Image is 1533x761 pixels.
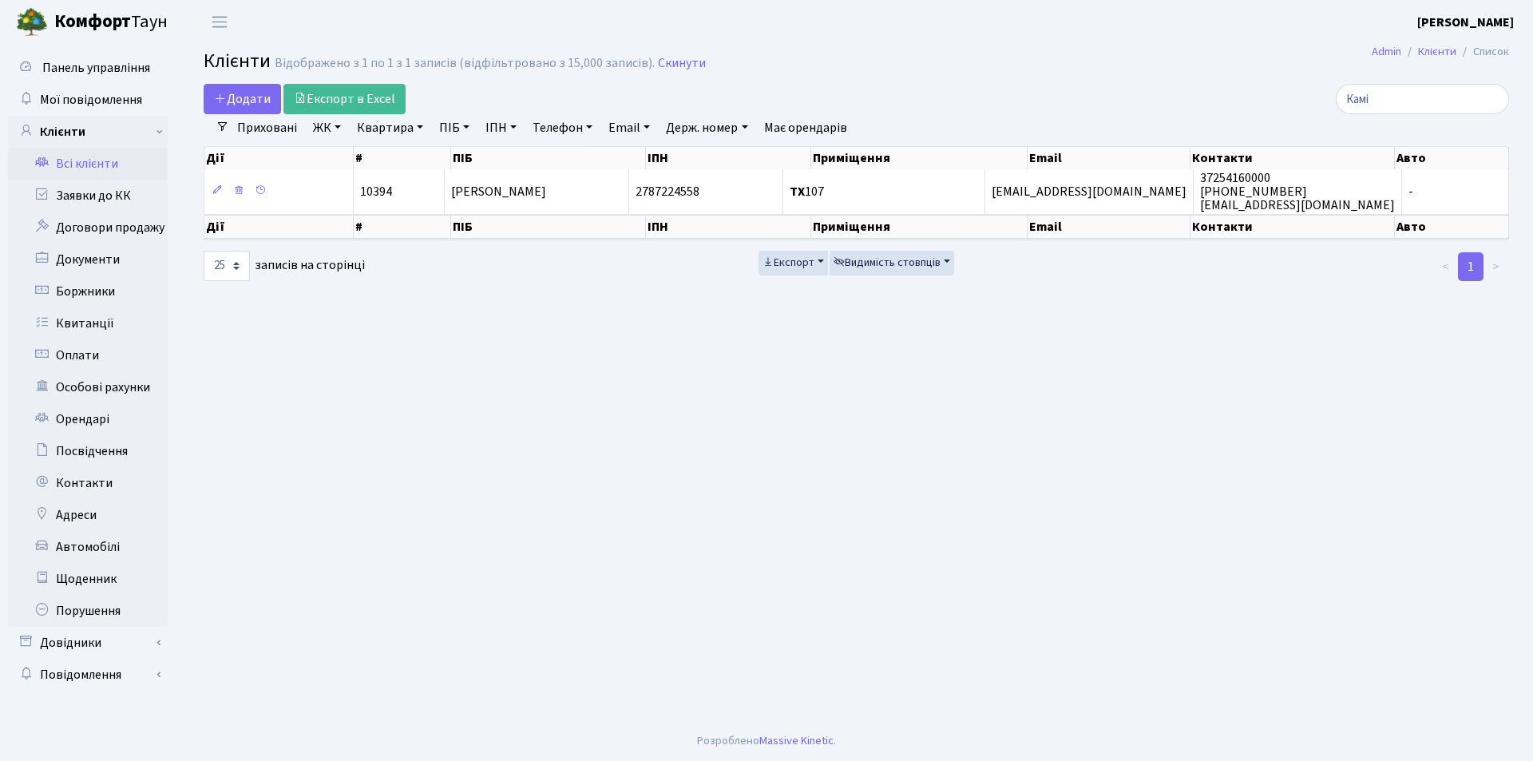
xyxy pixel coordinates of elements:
[1372,43,1401,60] a: Admin
[275,56,655,71] div: Відображено з 1 по 1 з 1 записів (відфільтровано з 15,000 записів).
[8,244,168,275] a: Документи
[646,215,811,239] th: ІПН
[790,183,805,200] b: ТХ
[204,251,250,281] select: записів на сторінці
[451,215,647,239] th: ПІБ
[8,116,168,148] a: Клієнти
[479,114,523,141] a: ІПН
[307,114,347,141] a: ЖК
[204,215,354,239] th: Дії
[8,403,168,435] a: Орендарі
[8,531,168,563] a: Автомобілі
[204,47,271,75] span: Клієнти
[1417,14,1514,31] b: [PERSON_NAME]
[636,183,699,200] span: 2787224558
[451,183,546,200] span: [PERSON_NAME]
[1190,215,1395,239] th: Контакти
[204,251,365,281] label: записів на сторінці
[54,9,168,36] span: Таун
[811,215,1028,239] th: Приміщення
[646,147,811,169] th: ІПН
[8,659,168,691] a: Повідомлення
[8,212,168,244] a: Договори продажу
[451,147,647,169] th: ПІБ
[8,371,168,403] a: Особові рахунки
[758,114,854,141] a: Має орендарів
[1418,43,1456,60] a: Клієнти
[1458,252,1483,281] a: 1
[204,147,354,169] th: Дії
[200,9,240,35] button: Переключити навігацію
[8,339,168,371] a: Оплати
[204,84,281,114] a: Додати
[42,59,150,77] span: Панель управління
[1200,169,1395,214] span: 37254160000 [PHONE_NUMBER] [EMAIL_ADDRESS][DOMAIN_NAME]
[360,183,392,200] span: 10394
[660,114,754,141] a: Держ. номер
[830,251,954,275] button: Видимість стовпців
[8,180,168,212] a: Заявки до КК
[8,563,168,595] a: Щоденник
[8,435,168,467] a: Посвідчення
[834,255,941,271] span: Видимість стовпців
[1395,215,1509,239] th: Авто
[8,499,168,531] a: Адреси
[811,147,1028,169] th: Приміщення
[1336,84,1509,114] input: Пошук...
[1190,147,1395,169] th: Контакти
[1028,215,1190,239] th: Email
[1456,43,1509,61] li: Список
[231,114,303,141] a: Приховані
[8,148,168,180] a: Всі клієнти
[8,627,168,659] a: Довідники
[8,275,168,307] a: Боржники
[8,52,168,84] a: Панель управління
[526,114,599,141] a: Телефон
[1348,35,1533,69] nav: breadcrumb
[1395,147,1509,169] th: Авто
[790,183,824,200] span: 107
[1417,13,1514,32] a: [PERSON_NAME]
[8,467,168,499] a: Контакти
[354,147,451,169] th: #
[8,84,168,116] a: Мої повідомлення
[354,215,451,239] th: #
[763,255,814,271] span: Експорт
[214,90,271,108] span: Додати
[759,732,834,749] a: Massive Kinetic
[351,114,430,141] a: Квартира
[433,114,476,141] a: ПІБ
[1028,147,1190,169] th: Email
[1408,183,1413,200] span: -
[54,9,131,34] b: Комфорт
[658,56,706,71] a: Скинути
[602,114,656,141] a: Email
[759,251,828,275] button: Експорт
[8,595,168,627] a: Порушення
[283,84,406,114] a: Експорт в Excel
[40,91,142,109] span: Мої повідомлення
[697,732,836,750] div: Розроблено .
[8,307,168,339] a: Квитанції
[992,183,1186,200] span: [EMAIL_ADDRESS][DOMAIN_NAME]
[16,6,48,38] img: logo.png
